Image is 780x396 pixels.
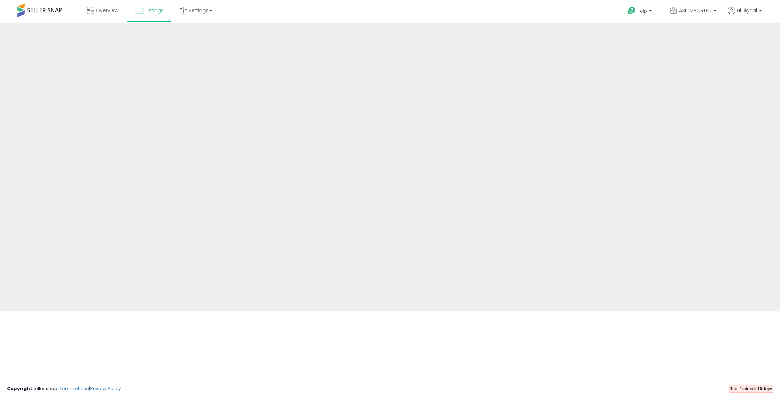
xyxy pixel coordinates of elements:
[737,7,757,14] span: Hi Jignal
[627,6,636,15] i: Get Help
[622,1,659,23] a: Help
[96,7,118,14] span: Overview
[638,8,647,14] span: Help
[679,7,712,14] span: ASL IMPORTED
[728,7,762,23] a: Hi Jignal
[146,7,164,14] span: Listings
